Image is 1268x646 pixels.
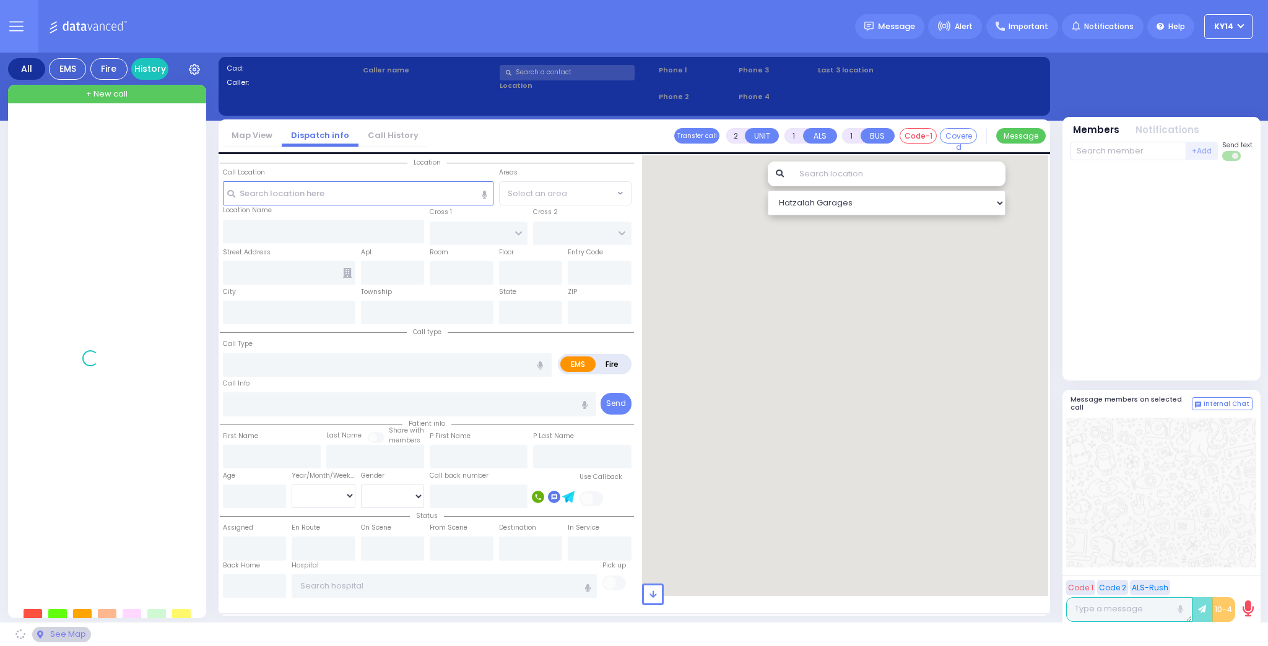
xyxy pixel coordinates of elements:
span: Phone 4 [739,92,814,102]
span: Notifications [1084,21,1134,32]
input: Search location here [223,181,493,205]
label: Location [500,80,655,91]
button: ALS-Rush [1130,580,1170,595]
label: First Name [223,431,258,441]
label: Assigned [223,523,253,533]
label: Caller name [363,65,495,75]
span: Important [1009,21,1048,32]
label: Call back number [430,471,489,481]
label: P First Name [430,431,471,441]
label: En Route [292,523,320,533]
button: BUS [861,128,895,144]
label: Entry Code [568,248,603,257]
img: comment-alt.png [1195,402,1201,408]
span: members [389,436,420,445]
input: Search location [791,161,1005,186]
span: Patient info [402,419,451,428]
span: + New call [86,88,128,100]
button: Code 2 [1097,580,1128,595]
a: History [131,58,168,80]
label: Apt [361,248,372,257]
label: On Scene [361,523,391,533]
span: Message [878,20,915,33]
label: Fire [595,356,630,372]
label: P Last Name [533,431,574,441]
label: Call Type [223,339,253,349]
label: EMS [560,356,596,372]
label: Room [430,248,448,257]
input: Search a contact [500,65,635,80]
button: Transfer call [674,128,719,144]
label: Street Address [223,248,271,257]
input: Search member [1070,142,1186,160]
label: Last Name [326,431,362,441]
span: Call type [407,327,448,337]
label: Use Callback [580,472,622,482]
div: Fire [90,58,128,80]
label: Cross 1 [430,207,452,217]
span: Alert [955,21,973,32]
label: Call Info [223,379,250,389]
label: Pick up [602,561,626,571]
label: Back Home [223,561,260,571]
button: Notifications [1136,123,1199,137]
button: KY14 [1204,14,1253,39]
button: Code 1 [1066,580,1095,595]
span: Select an area [508,187,567,200]
label: Areas [499,168,518,178]
span: Internal Chat [1204,400,1249,408]
label: In Service [568,523,599,533]
button: Code-1 [900,128,937,144]
label: City [223,287,236,297]
span: Phone 3 [739,65,814,75]
span: Send text [1222,140,1253,150]
div: EMS [49,58,86,80]
a: Call History [358,129,428,141]
label: Floor [499,248,514,257]
label: Last 3 location [818,65,930,75]
input: Search hospital [292,574,597,598]
span: Status [410,511,444,520]
label: Cross 2 [533,207,558,217]
label: Location Name [223,205,272,215]
img: Logo [49,19,131,34]
span: Phone 2 [659,92,734,102]
div: Year/Month/Week/Day [292,471,355,481]
label: Gender [361,471,384,481]
label: From Scene [430,523,467,533]
label: Hospital [292,561,319,571]
label: Cad: [227,63,359,74]
label: Township [361,287,392,297]
small: Share with [389,426,424,435]
h5: Message members on selected call [1070,395,1192,411]
label: Caller: [227,77,359,88]
label: Age [223,471,235,481]
button: Internal Chat [1192,397,1253,411]
div: All [8,58,45,80]
a: Dispatch info [282,129,358,141]
span: KY14 [1214,21,1233,32]
span: Help [1168,21,1185,32]
span: Phone 1 [659,65,734,75]
button: Members [1073,123,1119,137]
img: message.svg [864,22,874,31]
button: Send [601,393,632,415]
a: Map View [222,129,282,141]
span: Location [407,158,447,167]
div: See map [32,627,90,642]
label: Destination [499,523,536,533]
button: ALS [803,128,837,144]
button: UNIT [745,128,779,144]
label: State [499,287,516,297]
span: Other building occupants [343,268,352,278]
label: Call Location [223,168,265,178]
button: Message [996,128,1046,144]
label: ZIP [568,287,577,297]
label: Turn off text [1222,150,1242,162]
button: Covered [940,128,977,144]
